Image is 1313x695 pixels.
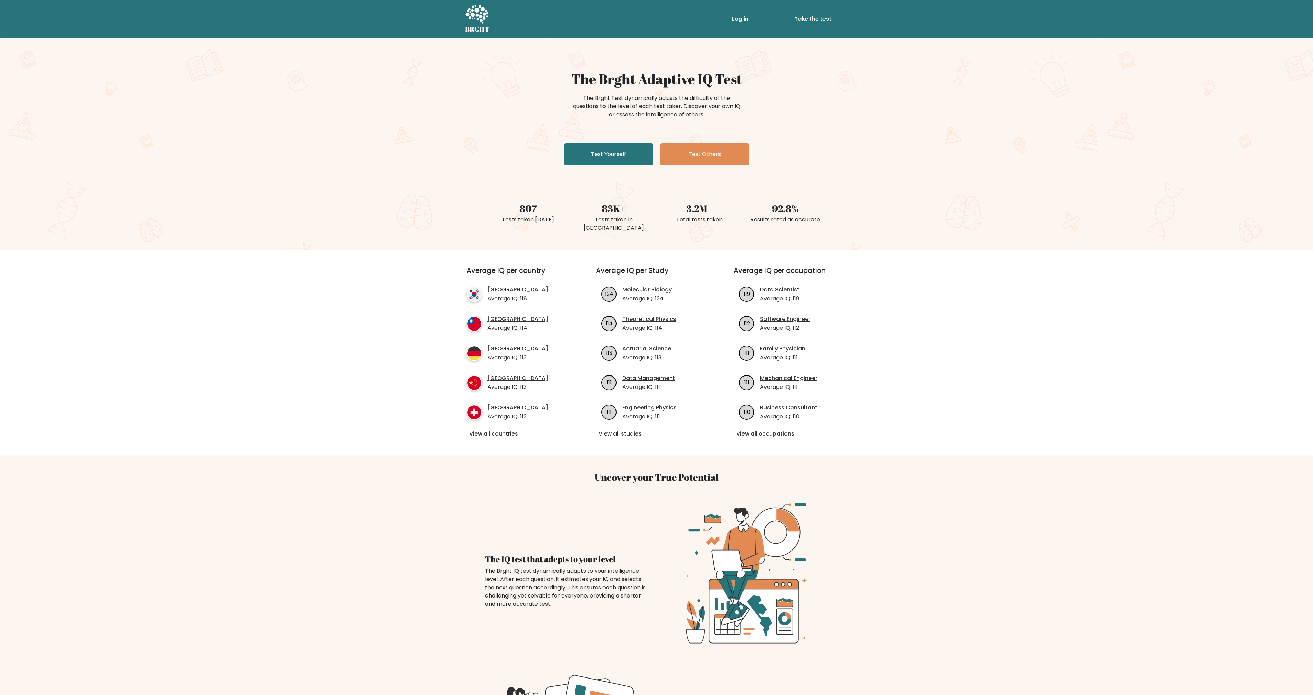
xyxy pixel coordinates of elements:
[622,315,676,323] a: Theoretical Physics
[467,346,482,361] img: country
[760,404,817,412] a: Business Consultant
[467,287,482,302] img: country
[485,554,648,564] h4: The IQ test that adepts to your level
[465,3,490,35] a: BRGHT
[465,25,490,33] h5: BRGHT
[747,216,824,224] div: Results rated as accurate
[760,315,810,323] a: Software Engineer
[487,315,548,323] a: [GEOGRAPHIC_DATA]
[747,201,824,216] div: 92.8%
[485,567,648,608] div: The Brght IQ test dynamically adapts to your intelligence level. After each question, it estimate...
[489,201,567,216] div: 807
[487,383,548,391] p: Average IQ: 113
[760,354,805,362] p: Average IQ: 111
[487,286,548,294] a: [GEOGRAPHIC_DATA]
[744,378,749,386] text: 111
[622,345,671,353] a: Actuarial Science
[487,354,548,362] p: Average IQ: 113
[661,201,738,216] div: 3.2M+
[487,374,548,382] a: [GEOGRAPHIC_DATA]
[599,430,714,438] a: View all studies
[487,345,548,353] a: [GEOGRAPHIC_DATA]
[467,375,482,391] img: country
[760,324,810,332] p: Average IQ: 112
[467,405,482,420] img: country
[469,430,568,438] a: View all countries
[596,266,717,283] h3: Average IQ per Study
[571,94,742,119] div: The Brght Test dynamically adjusts the difficulty of the questions to the level of each test take...
[729,12,751,26] a: Log in
[744,319,750,327] text: 112
[760,286,799,294] a: Data Scientist
[622,374,675,382] a: Data Management
[467,266,571,283] h3: Average IQ per country
[489,216,567,224] div: Tests taken [DATE]
[760,294,799,303] p: Average IQ: 119
[606,349,612,357] text: 113
[660,143,749,165] a: Test Others
[489,71,824,87] h1: The Brght Adaptive IQ Test
[607,378,612,386] text: 111
[622,404,677,412] a: Engineering Physics
[605,290,613,298] text: 124
[607,408,612,416] text: 111
[734,266,855,283] h3: Average IQ per occupation
[622,354,671,362] p: Average IQ: 113
[606,319,613,327] text: 114
[564,143,653,165] a: Test Yourself
[487,404,548,412] a: [GEOGRAPHIC_DATA]
[661,216,738,224] div: Total tests taken
[487,294,548,303] p: Average IQ: 118
[622,324,676,332] p: Average IQ: 114
[760,383,817,391] p: Average IQ: 111
[744,349,749,357] text: 111
[434,472,879,483] h3: Uncover your True Potential
[744,290,750,298] text: 119
[622,383,675,391] p: Average IQ: 111
[622,413,677,421] p: Average IQ: 111
[622,294,672,303] p: Average IQ: 124
[487,413,548,421] p: Average IQ: 112
[760,413,817,421] p: Average IQ: 110
[575,201,653,216] div: 83K+
[736,430,852,438] a: View all occupations
[760,345,805,353] a: Family Physician
[778,12,848,26] a: Take the test
[575,216,653,232] div: Tests taken in [GEOGRAPHIC_DATA]
[744,408,750,416] text: 110
[467,316,482,332] img: country
[622,286,672,294] a: Molecular Biology
[487,324,548,332] p: Average IQ: 114
[760,374,817,382] a: Mechanical Engineer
